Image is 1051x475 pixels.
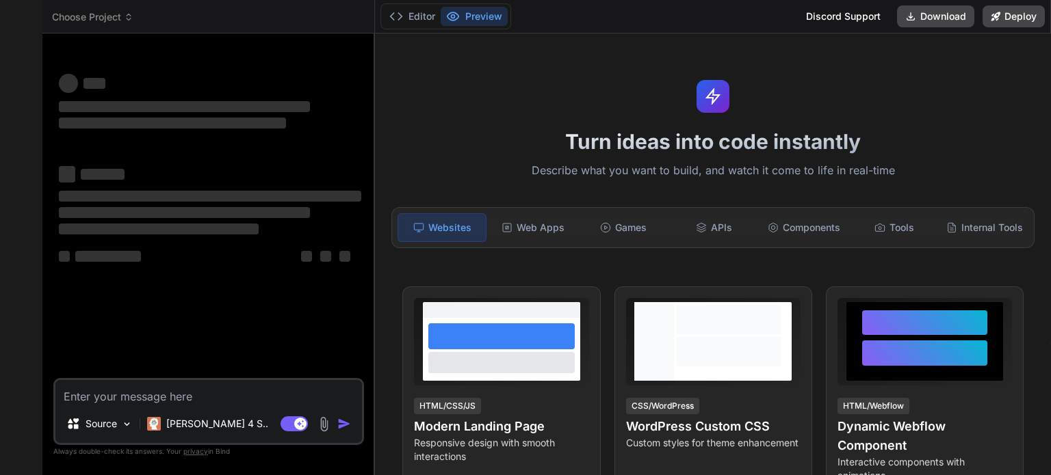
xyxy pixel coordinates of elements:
div: Web Apps [489,213,577,242]
h4: Dynamic Webflow Component [838,417,1012,455]
p: [PERSON_NAME] 4 S.. [166,417,268,431]
p: Always double-check its answers. Your in Bind [53,445,364,458]
p: Custom styles for theme enhancement [626,436,801,450]
span: ‌ [339,251,350,262]
button: Deploy [983,5,1045,27]
span: ‌ [320,251,331,262]
div: Discord Support [798,5,889,27]
h4: Modern Landing Page [414,417,588,436]
span: Choose Project [52,10,133,24]
span: ‌ [59,74,78,93]
span: ‌ [81,169,125,180]
h4: WordPress Custom CSS [626,417,801,436]
span: ‌ [59,101,310,112]
span: ‌ [59,251,70,262]
div: APIs [670,213,757,242]
p: Describe what you want to build, and watch it come to life in real-time [383,162,1043,180]
img: Claude 4 Sonnet [147,417,161,431]
span: ‌ [83,78,105,89]
h1: Turn ideas into code instantly [383,129,1043,154]
img: Pick Models [121,418,133,430]
img: icon [337,417,351,431]
span: privacy [183,447,208,455]
div: CSS/WordPress [626,398,699,414]
span: ‌ [301,251,312,262]
span: ‌ [59,166,75,182]
span: ‌ [75,251,141,262]
button: Preview [441,7,508,26]
div: Websites [398,213,486,242]
span: ‌ [59,118,286,128]
div: HTML/CSS/JS [414,398,481,414]
div: Internal Tools [941,213,1028,242]
div: HTML/Webflow [838,398,909,414]
span: ‌ [59,207,310,218]
span: ‌ [59,223,259,234]
button: Editor [384,7,441,26]
span: ‌ [59,191,361,202]
p: Responsive design with smooth interactions [414,436,588,463]
div: Tools [851,213,938,242]
button: Download [897,5,974,27]
div: Games [580,213,667,242]
p: Source [86,417,117,431]
div: Components [760,213,848,242]
img: attachment [316,416,332,432]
